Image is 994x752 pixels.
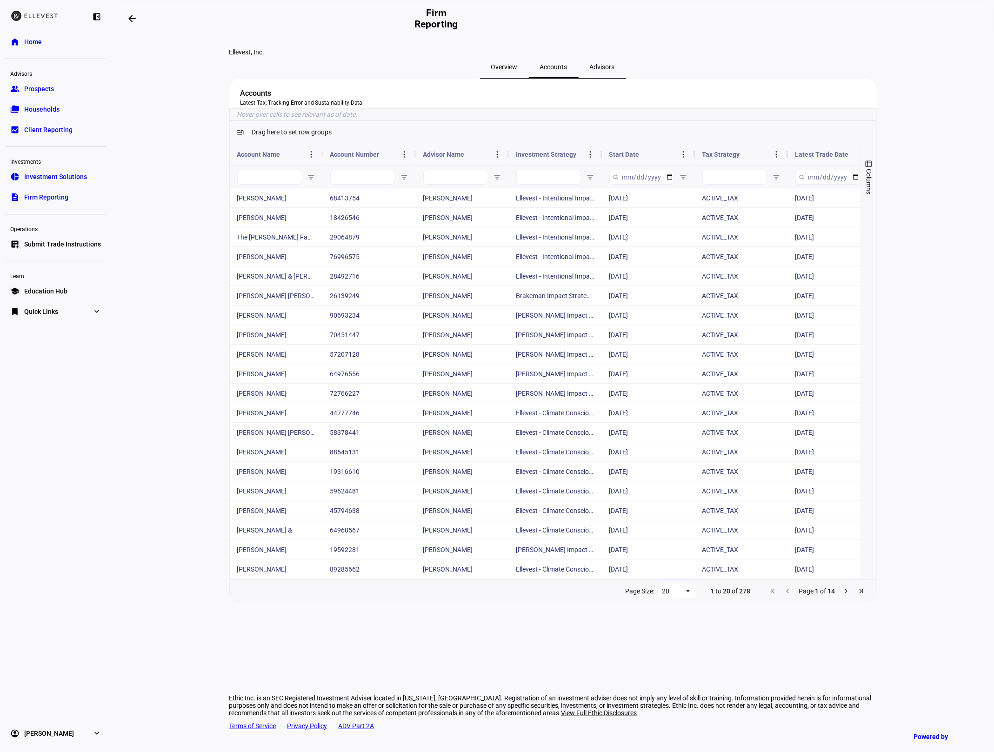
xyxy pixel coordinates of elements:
div: [DATE] [788,345,881,364]
div: 89285662 [323,559,416,579]
input: Latest Trade Date Filter Input [795,170,861,185]
div: [DATE] [602,481,695,500]
div: 72766227 [323,384,416,403]
div: [PERSON_NAME] [416,306,509,325]
div: [DATE] [602,501,695,520]
div: [DATE] [788,501,881,520]
span: Investment Strategy [516,151,577,158]
div: ACTIVE_TAX [695,403,788,422]
a: Terms of Service [229,722,276,730]
div: 59624481 [323,481,416,500]
span: View Full Ethic Disclosures [561,709,637,717]
div: [PERSON_NAME] [416,501,509,520]
div: 26139249 [323,286,416,305]
div: [PERSON_NAME] [416,266,509,286]
div: [PERSON_NAME] [230,364,323,383]
div: [PERSON_NAME] [230,208,323,227]
div: [DATE] [788,325,881,344]
div: [DATE] [788,364,881,383]
div: ACTIVE_TAX [695,364,788,383]
span: Start Date [609,151,640,158]
div: Ellevest - Climate Conscious Impact Strategy - Active Tax - Global [509,403,602,422]
div: Row Groups [252,128,332,136]
div: [DATE] [602,559,695,579]
span: Advisors [590,64,615,70]
div: [DATE] [602,442,695,461]
div: 64976556 [323,364,416,383]
div: Ellevest - Climate Conscious Impact Strategy - Active Tax - Global [509,520,602,539]
span: Quick Links [24,307,58,316]
div: [DATE] [602,306,695,325]
div: [PERSON_NAME] [416,403,509,422]
div: 88545131 [323,442,416,461]
div: Operations [6,222,106,235]
div: [DATE] [788,423,881,442]
div: ACTIVE_TAX [695,501,788,520]
div: [DATE] [788,442,881,461]
div: [DATE] [602,286,695,305]
span: Tax Strategy [702,151,740,158]
div: [DATE] [602,520,695,539]
span: to [716,587,722,595]
div: [PERSON_NAME] [230,501,323,520]
div: [PERSON_NAME] [230,540,323,559]
div: [PERSON_NAME] [416,345,509,364]
a: descriptionFirm Reporting [6,188,106,206]
div: [DATE] [602,462,695,481]
div: [DATE] [788,559,881,579]
div: 70451447 [323,325,416,344]
div: Ellevest - Climate Conscious Impact Strategy - Active Tax - Global [509,481,602,500]
span: Drag here to set row groups [252,128,332,136]
div: ACTIVE_TAX [695,462,788,481]
span: Households [24,105,60,114]
eth-mat-symbol: group [10,84,20,93]
div: [PERSON_NAME] Impact Strategy - Active Tax [509,306,602,325]
div: Previous Page [784,587,792,595]
div: ACTIVE_TAX [695,540,788,559]
div: [PERSON_NAME] [416,423,509,442]
div: [PERSON_NAME] [230,384,323,403]
span: 1 [711,587,714,595]
div: [PERSON_NAME] [416,481,509,500]
div: [DATE] [788,481,881,500]
div: Accounts [240,88,866,99]
eth-mat-symbol: bid_landscape [10,125,20,134]
div: [PERSON_NAME] [230,462,323,481]
div: Brakeman Impact Strategy - Active Tax [509,286,602,305]
div: 45794638 [323,501,416,520]
div: [PERSON_NAME] [PERSON_NAME] [230,286,323,305]
div: [PERSON_NAME] Impact Strategy - Deep Clean - Active Tax [509,384,602,403]
a: Privacy Policy [287,722,327,730]
eth-mat-symbol: description [10,193,20,202]
div: ACTIVE_TAX [695,481,788,500]
span: [PERSON_NAME] [24,729,74,738]
div: [PERSON_NAME] [416,559,509,579]
div: Ellevest - Intentional Impact Strategy - Active Tax - High TE - Global [509,266,602,286]
div: Ellevest - Climate Conscious Impact Strategy - Active Tax - Global [509,501,602,520]
div: [DATE] [602,188,695,207]
div: ACTIVE_TAX [695,559,788,579]
button: Open Filter Menu [680,173,687,181]
div: Next Page [843,587,850,595]
button: Open Filter Menu [308,173,315,181]
div: ACTIVE_TAX [695,520,788,539]
div: [PERSON_NAME] & [230,520,323,539]
div: Advisors [6,67,106,80]
div: [PERSON_NAME] [416,325,509,344]
eth-mat-symbol: left_panel_close [92,12,101,21]
div: [PERSON_NAME] [230,325,323,344]
span: 278 [740,587,751,595]
span: Home [24,37,42,47]
div: [DATE] [788,384,881,403]
a: pie_chartInvestment Solutions [6,167,106,186]
div: Latest Tax, Tracking Error and Sustainability Data [240,99,866,106]
span: Page [799,587,814,595]
div: Ellevest, Inc. [229,48,877,56]
div: [PERSON_NAME] & [PERSON_NAME] [230,266,323,286]
div: [PERSON_NAME] [416,364,509,383]
div: 58378441 [323,423,416,442]
div: ACTIVE_TAX [695,188,788,207]
div: [PERSON_NAME] [416,286,509,305]
div: ACTIVE_TAX [695,306,788,325]
div: [PERSON_NAME] Impact Strategy - Deep Clean - Active Tax [509,364,602,383]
